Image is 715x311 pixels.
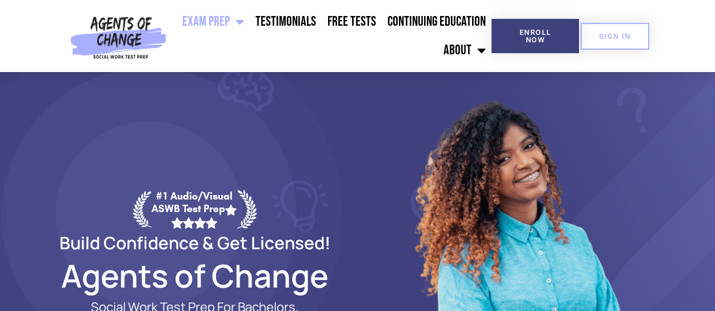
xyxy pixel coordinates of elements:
h2: Build Confidence & Get Licensed! [32,234,358,251]
a: Continuing Education [382,7,492,36]
a: Testimonials [250,7,322,36]
a: SIGN IN [581,23,649,50]
a: Free Tests [322,7,382,36]
a: Exam Prep [177,7,250,36]
a: Enroll Now [492,19,579,53]
nav: Menu [171,7,492,65]
div: #1 Audio/Visual ASWB Test Prep [151,190,237,228]
h2: Agents of Change [32,262,358,289]
span: Enroll Now [510,29,561,43]
span: SIGN IN [599,33,631,40]
a: About [438,36,492,65]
